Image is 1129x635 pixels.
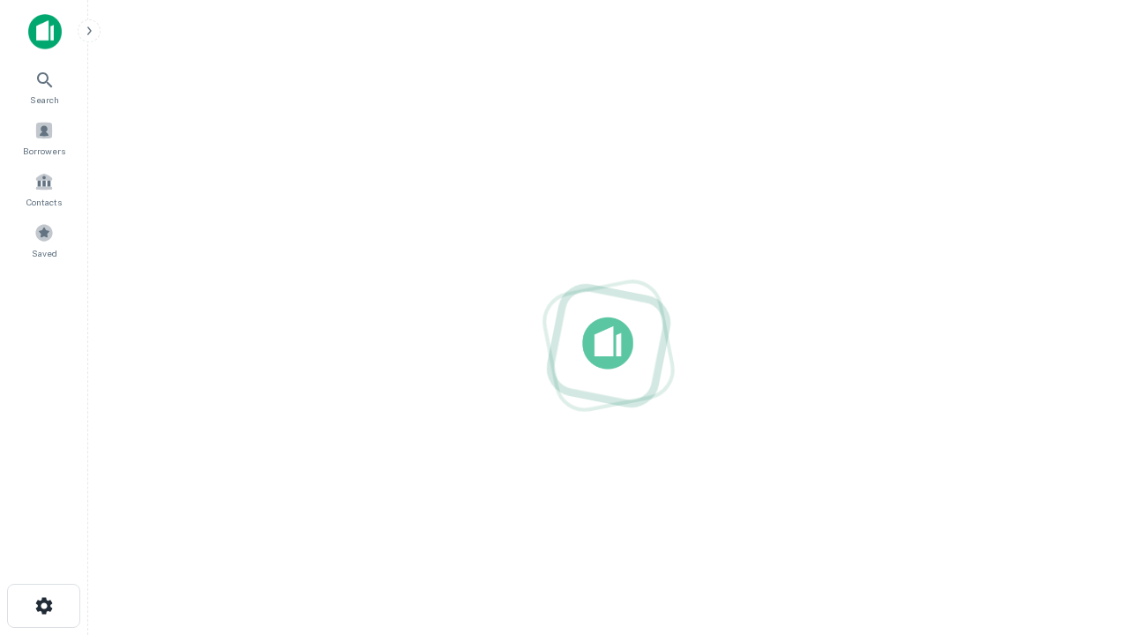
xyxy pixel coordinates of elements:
[1041,494,1129,579] iframe: Chat Widget
[23,144,65,158] span: Borrowers
[32,246,57,260] span: Saved
[5,216,83,264] a: Saved
[5,165,83,213] a: Contacts
[5,114,83,161] a: Borrowers
[26,195,62,209] span: Contacts
[30,93,59,107] span: Search
[5,63,83,110] a: Search
[28,14,62,49] img: capitalize-icon.png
